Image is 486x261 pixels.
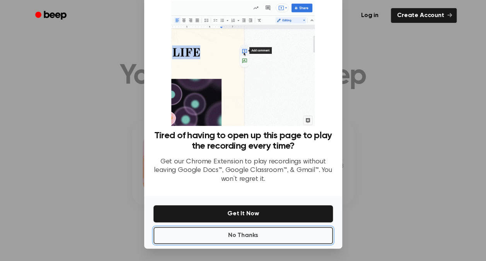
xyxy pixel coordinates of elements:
h3: Tired of having to open up this page to play the recording every time? [153,130,333,151]
button: No Thanks [153,227,333,244]
a: Log in [353,7,386,24]
img: Beep extension in action [171,1,315,126]
a: Beep [30,8,73,23]
button: Get It Now [153,205,333,222]
p: Get our Chrome Extension to play recordings without leaving Google Docs™, Google Classroom™, & Gm... [153,158,333,184]
a: Create Account [391,8,457,23]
